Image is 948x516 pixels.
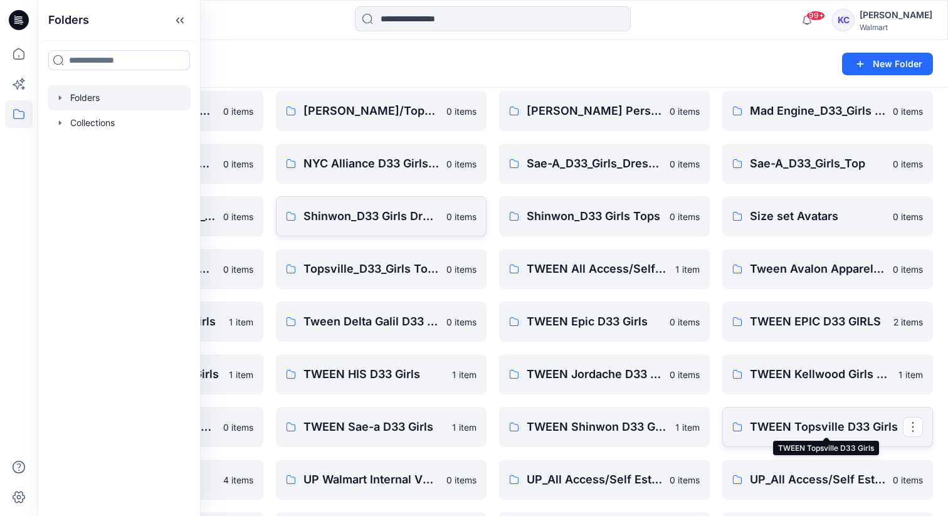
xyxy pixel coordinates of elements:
p: 0 items [223,157,253,171]
a: [PERSON_NAME] Personal Zone0 items [499,91,710,131]
a: Tween Delta Galil D33 Girls0 items [276,302,487,342]
a: TWEEN Jordache D33 Girls0 items [499,354,710,394]
a: TWEEN Sae-a D33 Girls1 item [276,407,487,447]
p: 1 item [675,421,700,434]
p: 0 items [893,210,923,223]
a: UP_All Access/Self Esteem_D33_Girls Tops0 items [722,460,933,500]
p: TWEEN Shinwon D33 Girls [527,418,668,436]
p: 2 items [893,315,923,329]
p: 0 items [223,105,253,118]
p: Size set Avatars [750,208,885,225]
p: 1 item [229,315,253,329]
p: Shinwon_D33 Girls Tops [527,208,662,225]
a: Shinwon_D33 Girls Dresses0 items [276,196,487,236]
p: [PERSON_NAME]/Topstuff_D33_Girls Dresses [303,102,439,120]
a: Tween Avalon Apparel Girls0 items [722,249,933,289]
a: TWEEN Topsville D33 Girls [722,407,933,447]
a: UP_All Access/Self Esteem_D33_Girls Dresses0 items [499,460,710,500]
p: 0 items [223,210,253,223]
p: Tween Delta Galil D33 Girls [303,313,439,330]
p: 1 item [675,263,700,276]
p: TWEEN EPIC D33 GIRLS [750,313,886,330]
a: [PERSON_NAME]/Topstuff_D33_Girls Dresses0 items [276,91,487,131]
a: NYC Alliance D33 Girls Tops & Sweaters0 items [276,144,487,184]
p: 1 item [452,421,477,434]
p: 0 items [670,473,700,487]
p: 4 items [223,473,253,487]
p: 0 items [446,473,477,487]
p: Shinwon_D33 Girls Dresses [303,208,439,225]
div: Walmart [860,23,932,32]
a: TWEEN Epic D33 Girls0 items [499,302,710,342]
a: Mad Engine_D33_Girls Tops0 items [722,91,933,131]
p: Topsville_D33_Girls Tops [303,260,439,278]
p: TWEEN HIS D33 Girls [303,366,445,383]
p: 0 items [893,157,923,171]
p: TWEEN All Access/Self Esteem D33 Girls [527,260,668,278]
p: 0 items [446,105,477,118]
p: TWEEN Kellwood Girls D33 [750,366,891,383]
p: 0 items [223,421,253,434]
a: Sae-A_D33_Girls_Top0 items [722,144,933,184]
p: 0 items [446,315,477,329]
p: UP_All Access/Self Esteem_D33_Girls Tops [750,471,885,488]
p: UP Walmart Internal VStitcher Training [303,471,439,488]
p: 0 items [670,105,700,118]
p: 0 items [446,263,477,276]
div: KC [832,9,855,31]
a: UP Walmart Internal VStitcher Training0 items [276,460,487,500]
p: 1 item [898,368,923,381]
p: TWEEN Sae-a D33 Girls [303,418,445,436]
p: NYC Alliance D33 Girls Tops & Sweaters [303,155,439,172]
p: 0 items [893,473,923,487]
p: Tween Avalon Apparel Girls [750,260,885,278]
p: Sae-A_D33_Girls_Dresses & Sets [527,155,662,172]
p: 0 items [893,263,923,276]
a: TWEEN Shinwon D33 Girls1 item [499,407,710,447]
p: [PERSON_NAME] Personal Zone [527,102,662,120]
p: 0 items [670,315,700,329]
a: Topsville_D33_Girls Tops0 items [276,249,487,289]
p: TWEEN Topsville D33 Girls [750,418,903,436]
p: 0 items [446,157,477,171]
p: 0 items [446,210,477,223]
p: Mad Engine_D33_Girls Tops [750,102,885,120]
p: TWEEN Jordache D33 Girls [527,366,662,383]
a: TWEEN Kellwood Girls D331 item [722,354,933,394]
a: Sae-A_D33_Girls_Dresses & Sets0 items [499,144,710,184]
a: Shinwon_D33 Girls Tops0 items [499,196,710,236]
a: TWEEN All Access/Self Esteem D33 Girls1 item [499,249,710,289]
a: TWEEN HIS D33 Girls1 item [276,354,487,394]
p: 1 item [229,368,253,381]
span: 99+ [806,11,825,21]
a: Size set Avatars0 items [722,196,933,236]
p: 0 items [223,263,253,276]
p: 0 items [670,368,700,381]
p: 0 items [670,157,700,171]
p: TWEEN Epic D33 Girls [527,313,662,330]
a: TWEEN EPIC D33 GIRLS2 items [722,302,933,342]
p: UP_All Access/Self Esteem_D33_Girls Dresses [527,471,662,488]
p: 0 items [670,210,700,223]
div: [PERSON_NAME] [860,8,932,23]
p: Sae-A_D33_Girls_Top [750,155,885,172]
p: 1 item [452,368,477,381]
p: 0 items [893,105,923,118]
button: New Folder [842,53,933,75]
